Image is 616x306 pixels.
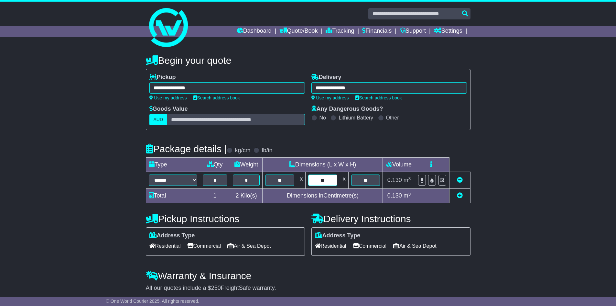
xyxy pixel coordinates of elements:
[393,241,437,251] span: Air & Sea Depot
[279,26,318,37] a: Quote/Book
[362,26,392,37] a: Financials
[149,95,187,100] a: Use my address
[315,232,361,239] label: Address Type
[106,299,200,304] span: © One World Courier 2025. All rights reserved.
[211,285,221,291] span: 250
[311,213,470,224] h4: Delivery Instructions
[311,74,341,81] label: Delivery
[230,189,263,203] td: Kilo(s)
[149,232,195,239] label: Address Type
[315,241,346,251] span: Residential
[146,143,227,154] h4: Package details |
[262,147,272,154] label: lb/in
[235,192,239,199] span: 2
[149,241,181,251] span: Residential
[339,115,373,121] label: Lithium Battery
[383,158,415,172] td: Volume
[457,177,463,183] a: Remove this item
[297,172,306,189] td: x
[408,176,411,181] sup: 3
[434,26,462,37] a: Settings
[263,189,383,203] td: Dimensions in Centimetre(s)
[149,114,168,125] label: AUD
[146,285,470,292] div: All our quotes include a $ FreightSafe warranty.
[263,158,383,172] td: Dimensions (L x W x H)
[200,189,230,203] td: 1
[355,95,402,100] a: Search address book
[146,213,305,224] h4: Pickup Instructions
[200,158,230,172] td: Qty
[326,26,354,37] a: Tracking
[311,95,349,100] a: Use my address
[408,192,411,197] sup: 3
[237,26,272,37] a: Dashboard
[187,241,221,251] span: Commercial
[149,74,176,81] label: Pickup
[146,189,200,203] td: Total
[149,106,188,113] label: Goods Value
[227,241,271,251] span: Air & Sea Depot
[311,106,383,113] label: Any Dangerous Goods?
[404,177,411,183] span: m
[319,115,326,121] label: No
[193,95,240,100] a: Search address book
[146,158,200,172] td: Type
[353,241,386,251] span: Commercial
[146,55,470,66] h4: Begin your quote
[387,177,402,183] span: 0.130
[230,158,263,172] td: Weight
[387,192,402,199] span: 0.130
[457,192,463,199] a: Add new item
[340,172,348,189] td: x
[235,147,250,154] label: kg/cm
[386,115,399,121] label: Other
[146,270,470,281] h4: Warranty & Insurance
[404,192,411,199] span: m
[400,26,426,37] a: Support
